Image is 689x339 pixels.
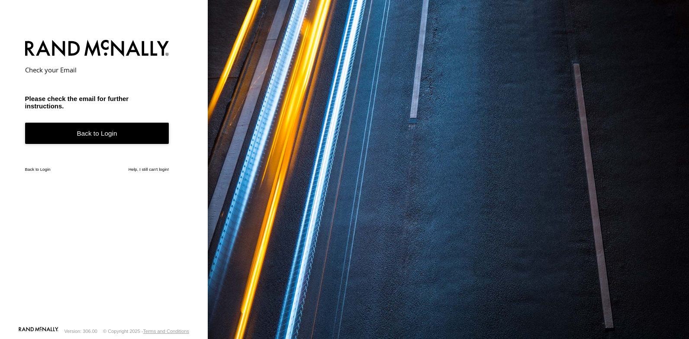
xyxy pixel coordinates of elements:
div: Version: 306.00 [64,329,97,334]
a: Back to Login [25,123,169,144]
img: Rand McNally [25,38,169,60]
a: Terms and Conditions [143,329,189,334]
h2: Check your Email [25,65,169,74]
div: © Copyright 2025 - [103,329,189,334]
a: Visit our Website [19,327,58,336]
h3: Please check the email for further instructions. [25,95,169,110]
a: Back to Login [25,167,51,172]
a: Help, I still can't login! [129,167,169,172]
